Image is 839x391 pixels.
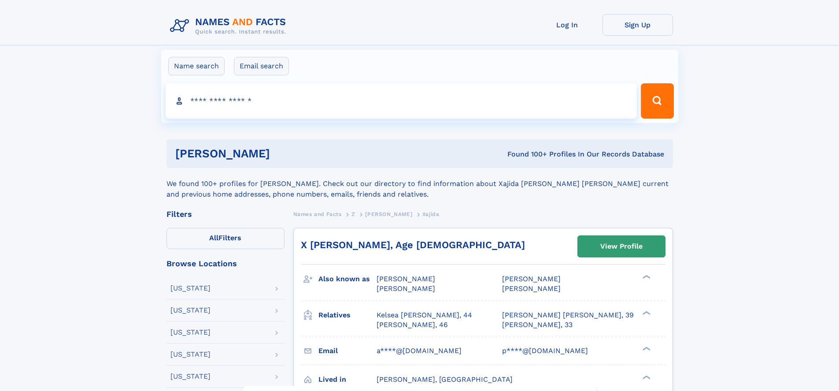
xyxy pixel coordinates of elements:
[170,373,211,380] div: [US_STATE]
[170,307,211,314] div: [US_STATE]
[351,211,355,217] span: Z
[377,320,448,330] a: [PERSON_NAME], 46
[209,234,218,242] span: All
[377,310,472,320] a: Kelsea [PERSON_NAME], 44
[641,83,673,119] button: Search Button
[600,236,643,257] div: View Profile
[175,148,389,159] h1: [PERSON_NAME]
[166,260,285,268] div: Browse Locations
[170,351,211,358] div: [US_STATE]
[166,168,673,200] div: We found 100+ profiles for [PERSON_NAME]. Check out our directory to find information about Xajid...
[388,149,664,159] div: Found 100+ Profiles In Our Records Database
[318,343,377,358] h3: Email
[301,239,525,250] a: X [PERSON_NAME], Age [DEMOGRAPHIC_DATA]
[166,83,637,119] input: search input
[318,372,377,387] h3: Lived in
[166,210,285,218] div: Filters
[166,228,285,249] label: Filters
[640,274,651,280] div: ❯
[377,284,435,293] span: [PERSON_NAME]
[532,14,602,36] a: Log In
[602,14,673,36] a: Sign Up
[640,374,651,380] div: ❯
[502,275,561,283] span: [PERSON_NAME]
[293,209,342,220] a: Names and Facts
[502,310,634,320] a: [PERSON_NAME] [PERSON_NAME], 39
[502,320,573,330] a: [PERSON_NAME], 33
[365,209,412,220] a: [PERSON_NAME]
[640,346,651,351] div: ❯
[640,310,651,316] div: ❯
[351,209,355,220] a: Z
[166,14,293,38] img: Logo Names and Facts
[502,284,561,293] span: [PERSON_NAME]
[377,375,513,384] span: [PERSON_NAME], [GEOGRAPHIC_DATA]
[234,57,289,75] label: Email search
[170,285,211,292] div: [US_STATE]
[365,211,412,217] span: [PERSON_NAME]
[170,329,211,336] div: [US_STATE]
[377,275,435,283] span: [PERSON_NAME]
[318,308,377,323] h3: Relatives
[318,272,377,287] h3: Also known as
[578,236,665,257] a: View Profile
[168,57,225,75] label: Name search
[422,211,440,217] span: Xajida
